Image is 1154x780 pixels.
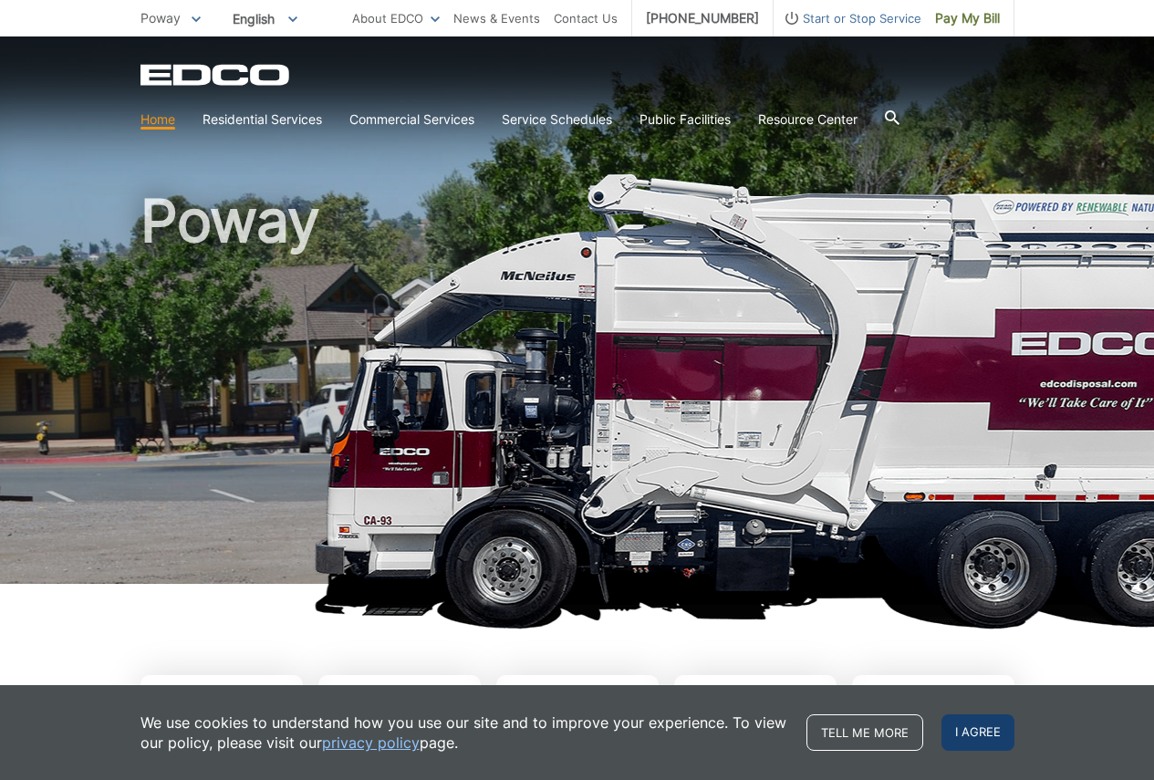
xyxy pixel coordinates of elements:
[140,712,788,753] p: We use cookies to understand how you use our site and to improve your experience. To view our pol...
[349,109,474,130] a: Commercial Services
[140,64,292,86] a: EDCD logo. Return to the homepage.
[219,4,311,34] span: English
[140,109,175,130] a: Home
[352,8,440,28] a: About EDCO
[453,8,540,28] a: News & Events
[203,109,322,130] a: Residential Services
[140,10,181,26] span: Poway
[322,733,420,753] a: privacy policy
[140,192,1014,592] h1: Poway
[554,8,618,28] a: Contact Us
[502,109,612,130] a: Service Schedules
[806,714,923,751] a: Tell me more
[941,714,1014,751] span: I agree
[758,109,858,130] a: Resource Center
[639,109,731,130] a: Public Facilities
[935,8,1000,28] span: Pay My Bill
